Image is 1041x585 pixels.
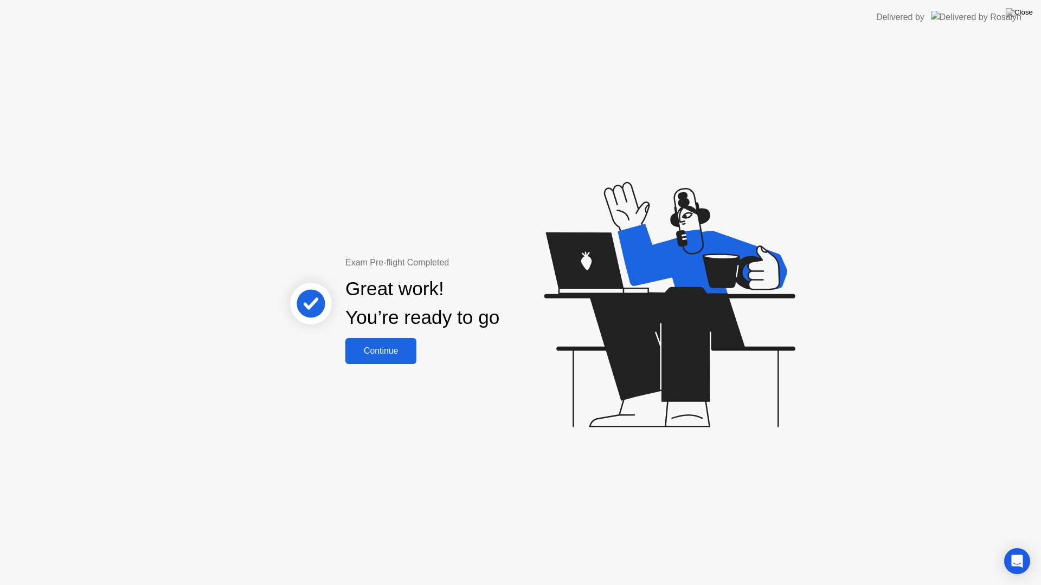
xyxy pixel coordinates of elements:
div: Great work! You’re ready to go [345,275,499,332]
div: Exam Pre-flight Completed [345,256,569,269]
div: Continue [349,346,413,356]
img: Delivered by Rosalyn [931,11,1021,23]
img: Close [1006,8,1033,17]
button: Continue [345,338,416,364]
div: Open Intercom Messenger [1004,548,1030,574]
div: Delivered by [876,11,924,24]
